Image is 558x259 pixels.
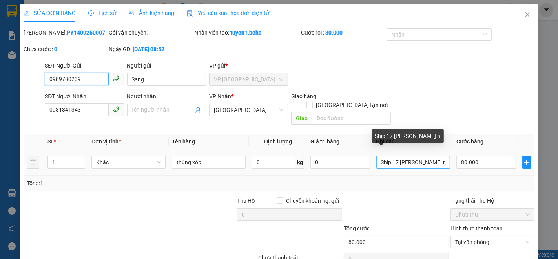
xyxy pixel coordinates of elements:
span: clock-circle [88,10,94,16]
div: VP gửi [209,61,288,70]
span: Lịch sử [88,10,116,16]
b: [DATE] 08:52 [133,46,165,52]
input: VD: Bàn, Ghế [172,156,246,169]
div: Ship 17 [PERSON_NAME] n [372,129,444,143]
span: [GEOGRAPHIC_DATA] tận nơi [313,101,391,109]
input: Ghi Chú [376,156,450,169]
span: VP PHÚ YÊN [214,73,283,85]
span: Giao hàng [291,93,316,99]
span: Giá trị hàng [310,138,339,145]
span: Khác [96,156,161,168]
b: tuyen1.beha [230,29,262,36]
div: Người gửi [127,61,206,70]
span: Chưa thu [455,209,530,220]
span: Giao [291,112,312,125]
span: close [524,11,531,18]
div: Người nhận [127,92,206,101]
span: Thu Hộ [237,198,255,204]
span: phone [113,106,119,112]
button: Close [516,4,538,26]
div: Chưa cước : [24,45,108,53]
span: Tại văn phòng [455,236,530,248]
span: picture [129,10,134,16]
span: edit [24,10,29,16]
div: Ngày GD: [109,45,193,53]
span: Yêu cầu xuất hóa đơn điện tử [187,10,270,16]
b: PY1409250007 [67,29,105,36]
label: Hình thức thanh toán [450,225,503,231]
span: Chuyển khoản ng. gửi [283,197,342,205]
span: plus [523,159,531,165]
img: icon [187,10,193,17]
div: Gói vận chuyển: [109,28,193,37]
div: Nhân viên tạo: [194,28,299,37]
span: ĐẮK LẮK [214,104,283,116]
div: SĐT Người Gửi [45,61,124,70]
div: Tổng: 1 [27,179,216,187]
div: [PERSON_NAME]: [24,28,108,37]
b: 80.000 [325,29,343,36]
span: Định lượng [264,138,292,145]
span: SỬA ĐƠN HÀNG [24,10,76,16]
span: phone [113,75,119,82]
span: SL [47,138,54,145]
div: Trạng thái Thu Hộ [450,197,534,205]
span: kg [296,156,304,169]
span: Đơn vị tính [91,138,121,145]
span: Cước hàng [456,138,483,145]
button: delete [27,156,39,169]
input: Dọc đường [312,112,391,125]
div: Cước rồi : [301,28,385,37]
div: SĐT Người Nhận [45,92,124,101]
span: VP Nhận [209,93,231,99]
span: Ảnh kiện hàng [129,10,174,16]
span: Tổng cước [344,225,370,231]
span: user-add [195,107,201,113]
span: Tên hàng [172,138,195,145]
button: plus [522,156,532,169]
b: 0 [54,46,57,52]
